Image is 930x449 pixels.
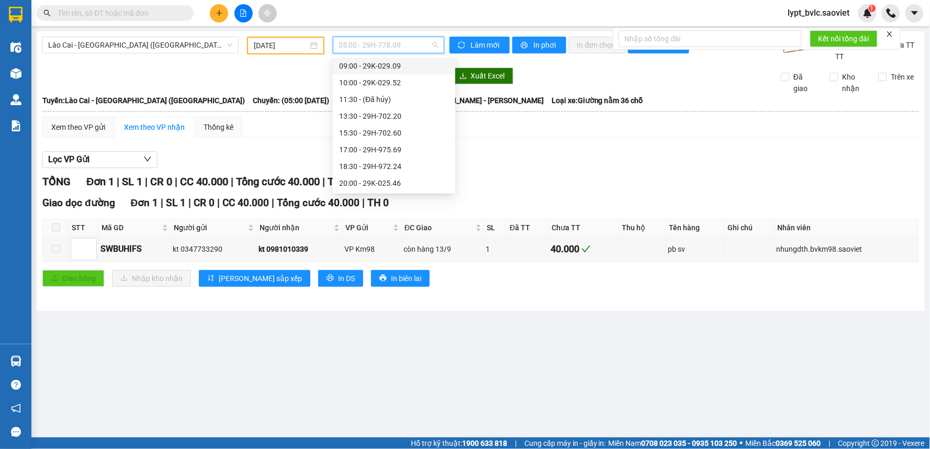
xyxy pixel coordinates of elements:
span: sync [458,41,467,50]
span: CR 0 [194,197,215,209]
span: caret-down [910,8,920,18]
span: download [460,72,467,81]
span: | [145,175,148,188]
span: SL 1 [166,197,186,209]
span: sort-ascending [207,274,215,283]
span: | [515,437,517,449]
div: 1 [486,243,505,255]
img: warehouse-icon [10,356,21,367]
strong: 1900 633 818 [462,439,507,447]
span: | [217,197,220,209]
span: Loại xe: Giường nằm 36 chỗ [552,95,643,106]
img: icon-new-feature [863,8,872,18]
div: SWBUHIFS [100,242,169,255]
span: printer [379,274,387,283]
th: STT [69,219,99,237]
span: | [117,175,119,188]
div: nhungdth.bvkm98.saoviet [777,243,917,255]
span: search [43,9,51,17]
div: 15:30 - 29H-702.60 [339,127,449,139]
span: message [11,427,21,437]
span: Lào Cai - Hà Nội (Giường) [48,37,232,53]
td: VP Km98 [343,237,402,262]
th: Đã TT [507,219,550,237]
button: Kết nối tổng đài [810,30,878,47]
span: Giao dọc đường [42,197,115,209]
span: CR 0 [150,175,172,188]
td: SWBUHIFS [99,237,171,262]
div: 18:30 - 29H-972.24 [339,161,449,172]
span: VP Gửi [345,222,391,233]
img: logo-vxr [9,7,23,23]
th: Tên hàng [666,219,725,237]
span: Làm mới [471,39,501,51]
div: 11:30 - (Đã hủy) [339,94,449,105]
img: warehouse-icon [10,42,21,53]
span: | [231,175,233,188]
span: Trên xe [887,71,918,83]
span: printer [327,274,334,283]
span: down [143,155,152,163]
span: TH 0 [328,175,350,188]
button: uploadGiao hàng [42,270,104,287]
span: question-circle [11,380,21,390]
button: aim [259,4,277,23]
span: Xuất Excel [471,70,505,82]
img: warehouse-icon [10,68,21,79]
button: downloadNhập kho nhận [112,270,191,287]
button: caret-down [905,4,924,23]
span: TH 0 [367,197,389,209]
span: | [322,175,325,188]
img: phone-icon [887,8,896,18]
div: kt 0347733290 [173,243,255,255]
span: Tài xế: [PERSON_NAME] - [PERSON_NAME] [404,95,544,106]
img: warehouse-icon [10,94,21,105]
span: file-add [240,9,247,17]
span: | [188,197,191,209]
span: In DS [338,273,355,284]
strong: 0369 525 060 [776,439,821,447]
button: Lọc VP Gửi [42,151,158,168]
span: | [175,175,177,188]
span: check [581,244,591,254]
div: Xem theo VP gửi [51,121,105,133]
div: 13:30 - 29H-702.20 [339,110,449,122]
span: Tổng cước 40.000 [236,175,320,188]
input: 13/09/2025 [254,40,308,51]
span: Mã GD [102,222,160,233]
span: 1 [870,5,874,12]
span: aim [264,9,271,17]
span: Miền Nam [609,437,737,449]
span: Đã giao [790,71,822,94]
button: printerIn biên lai [371,270,430,287]
b: Tuyến: Lào Cai - [GEOGRAPHIC_DATA] ([GEOGRAPHIC_DATA]) [42,96,245,105]
div: VP Km98 [344,243,400,255]
span: plus [216,9,223,17]
div: pb sv [668,243,723,255]
span: ⚪️ [740,441,743,445]
span: Lọc VP Gửi [48,153,89,166]
div: 40.000 [551,242,618,256]
span: Hỗ trợ kỹ thuật: [411,437,507,449]
span: Người nhận [260,222,332,233]
span: SL 1 [122,175,142,188]
div: 20:00 - 29K-025.46 [339,177,449,189]
span: Cung cấp máy in - giấy in: [524,437,606,449]
div: kt 0981010339 [259,243,341,255]
span: Tổng cước 40.000 [277,197,360,209]
sup: 1 [869,5,876,12]
div: 17:00 - 29H-975.69 [339,144,449,155]
strong: 0708 023 035 - 0935 103 250 [642,439,737,447]
button: sort-ascending[PERSON_NAME] sắp xếp [199,270,310,287]
button: file-add [234,4,253,23]
th: Nhân viên [775,219,919,237]
span: In biên lai [391,273,421,284]
div: 09:00 - 29K-029.09 [339,60,449,72]
button: printerIn DS [318,270,363,287]
span: | [829,437,831,449]
th: Ghi chú [725,219,775,237]
th: Thu hộ [619,219,666,237]
img: solution-icon [10,120,21,131]
button: downloadXuất Excel [451,68,513,84]
span: | [161,197,163,209]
